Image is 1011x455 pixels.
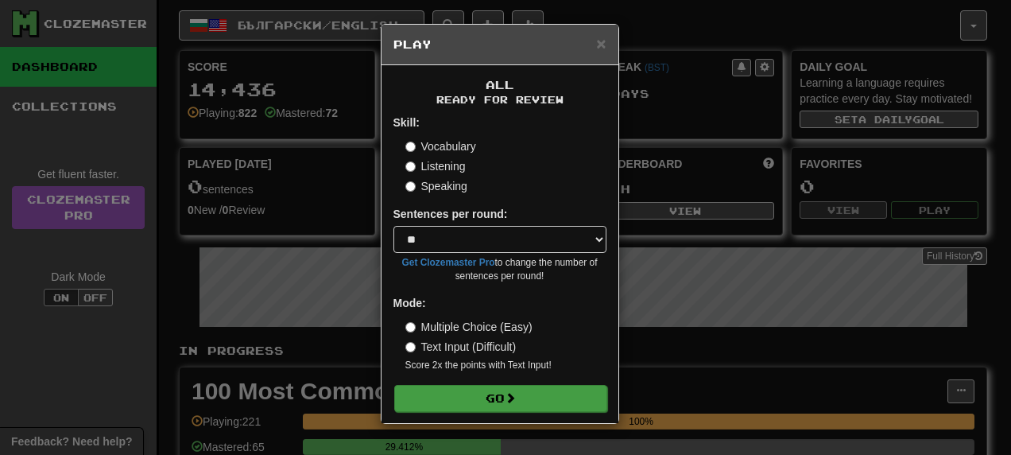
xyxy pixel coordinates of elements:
[405,142,416,152] input: Vocabulary
[405,161,416,172] input: Listening
[405,322,416,332] input: Multiple Choice (Easy)
[596,35,606,52] button: Close
[393,297,426,309] strong: Mode:
[596,34,606,52] span: ×
[393,116,420,129] strong: Skill:
[393,93,606,107] small: Ready for Review
[393,206,508,222] label: Sentences per round:
[405,138,476,154] label: Vocabulary
[405,181,416,192] input: Speaking
[405,339,517,355] label: Text Input (Difficult)
[486,78,514,91] span: All
[405,158,466,174] label: Listening
[405,178,467,194] label: Speaking
[405,359,606,372] small: Score 2x the points with Text Input !
[393,256,606,283] small: to change the number of sentences per round!
[405,342,416,352] input: Text Input (Difficult)
[394,385,607,412] button: Go
[402,257,495,268] a: Get Clozemaster Pro
[405,319,533,335] label: Multiple Choice (Easy)
[393,37,606,52] h5: Play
